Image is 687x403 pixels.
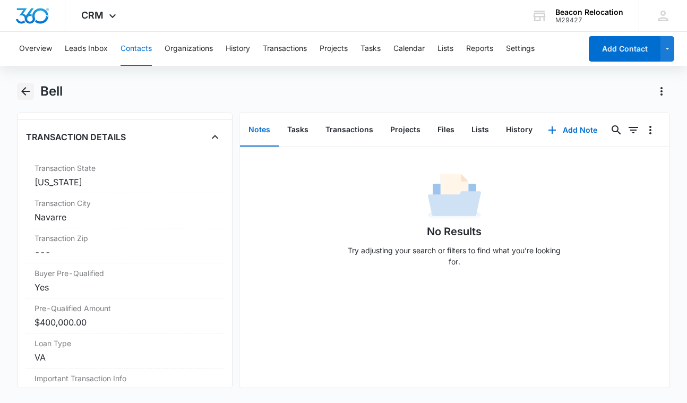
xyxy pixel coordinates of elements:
[26,158,224,193] div: Transaction State[US_STATE]
[35,211,215,224] div: Navarre
[26,193,224,228] div: Transaction CityNavarre
[35,268,215,279] label: Buyer Pre-Qualified
[555,16,623,24] div: account id
[35,281,215,294] div: Yes
[35,351,215,364] div: VA
[642,122,659,139] button: Overflow Menu
[463,114,497,147] button: Lists
[653,83,670,100] button: Actions
[35,316,215,329] div: $400,000.00
[26,298,224,333] div: Pre-Qualified Amount$400,000.00
[35,162,215,174] label: Transaction State
[608,122,625,139] button: Search...
[506,32,535,66] button: Settings
[317,114,382,147] button: Transactions
[19,32,52,66] button: Overview
[35,373,215,384] label: Important Transaction Info
[35,233,215,244] label: Transaction Zip
[121,32,152,66] button: Contacts
[428,170,481,224] img: No Data
[81,10,104,21] span: CRM
[427,224,482,239] h1: No Results
[17,83,33,100] button: Back
[437,32,453,66] button: Lists
[537,117,608,143] button: Add Note
[35,246,215,259] dd: ---
[35,303,215,314] label: Pre-Qualified Amount
[35,176,215,188] div: [US_STATE]
[65,32,108,66] button: Leads Inbox
[240,114,279,147] button: Notes
[429,114,463,147] button: Files
[165,32,213,66] button: Organizations
[35,338,215,349] label: Loan Type
[466,32,493,66] button: Reports
[360,32,381,66] button: Tasks
[26,333,224,368] div: Loan TypeVA
[226,32,250,66] button: History
[35,386,215,399] dd: ---
[279,114,317,147] button: Tasks
[26,228,224,263] div: Transaction Zip---
[589,36,660,62] button: Add Contact
[343,245,566,267] p: Try adjusting your search or filters to find what you’re looking for.
[207,128,224,145] button: Close
[26,131,126,143] h4: TRANSACTION DETAILS
[320,32,348,66] button: Projects
[382,114,429,147] button: Projects
[40,83,63,99] h1: Bell
[555,8,623,16] div: account name
[393,32,425,66] button: Calendar
[26,263,224,298] div: Buyer Pre-QualifiedYes
[35,198,215,209] label: Transaction City
[263,32,307,66] button: Transactions
[497,114,541,147] button: History
[625,122,642,139] button: Filters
